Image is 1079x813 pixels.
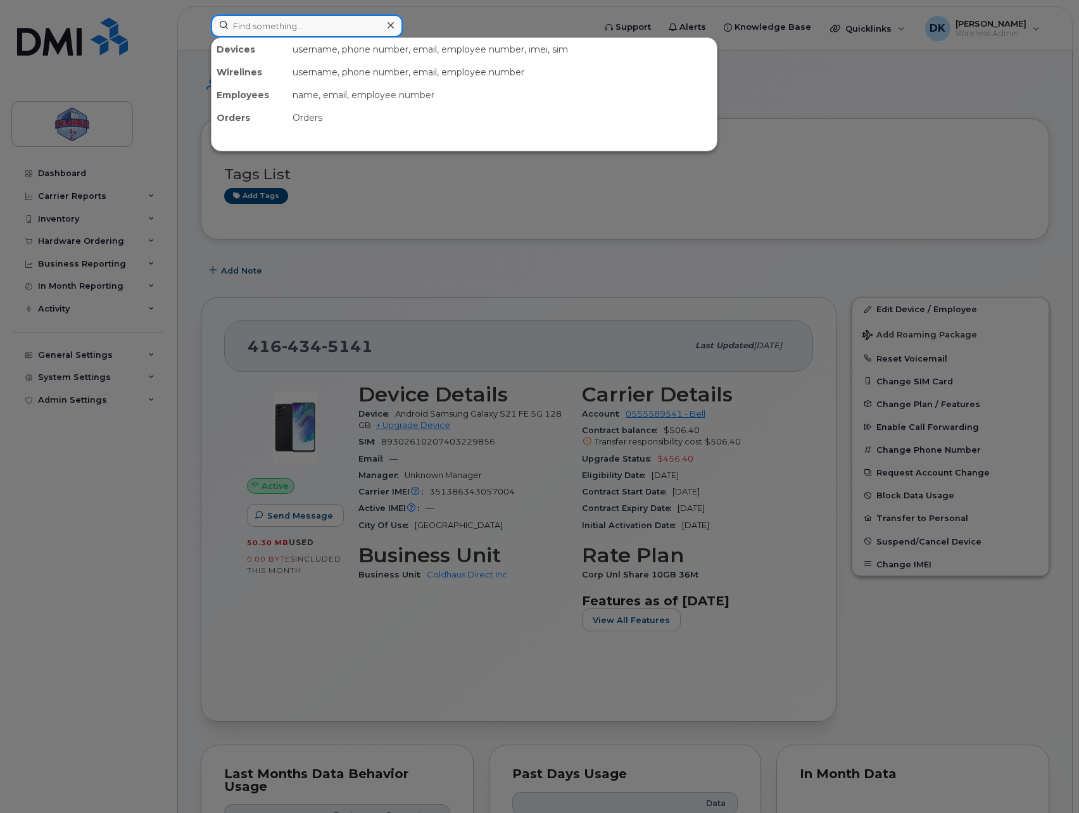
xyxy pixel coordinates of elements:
[211,84,287,106] div: Employees
[287,61,717,84] div: username, phone number, email, employee number
[287,84,717,106] div: name, email, employee number
[211,61,287,84] div: Wirelines
[287,38,717,61] div: username, phone number, email, employee number, imei, sim
[287,106,717,129] div: Orders
[211,106,287,129] div: Orders
[211,38,287,61] div: Devices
